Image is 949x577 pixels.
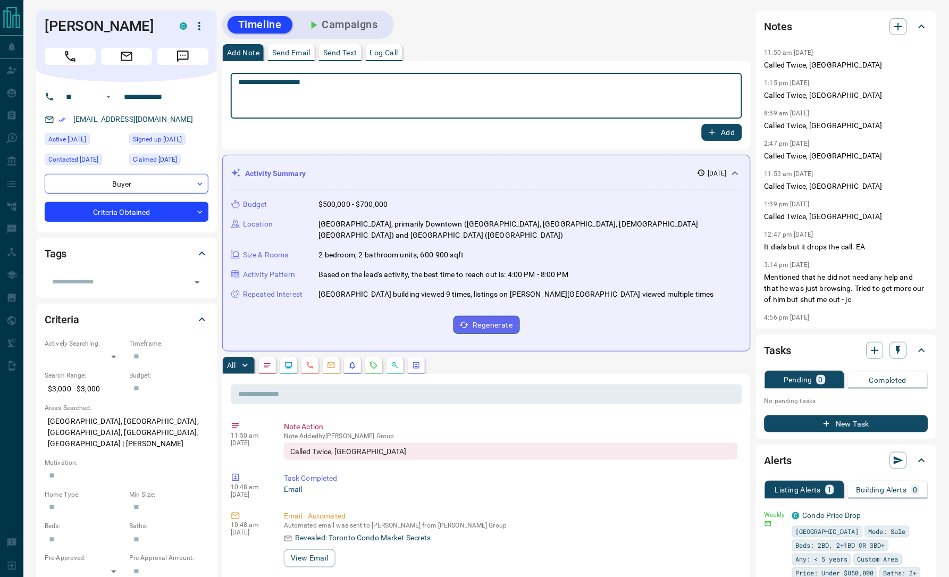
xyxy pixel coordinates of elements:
[297,16,389,34] button: Campaigns
[858,554,898,565] span: Custom Area
[45,490,124,499] p: Home Type:
[323,49,357,56] p: Send Text
[243,249,289,261] p: Size & Rooms
[284,549,335,567] button: View Email
[284,522,738,530] p: Automated email was sent to [PERSON_NAME] from [PERSON_NAME] Group
[45,458,208,467] p: Motivation:
[243,289,303,300] p: Repeated Interest
[231,491,268,498] p: [DATE]
[318,219,742,241] p: [GEOGRAPHIC_DATA], primarily Downtown ([GEOGRAPHIC_DATA], [GEOGRAPHIC_DATA], [DEMOGRAPHIC_DATA][G...
[243,199,267,210] p: Budget
[856,486,907,494] p: Building Alerts
[765,415,928,432] button: New Task
[45,380,124,398] p: $3,000 - $3,000
[180,22,187,30] div: condos.ca
[284,473,738,484] p: Task Completed
[45,245,66,262] h2: Tags
[284,361,293,370] svg: Lead Browsing Activity
[765,110,810,117] p: 8:39 am [DATE]
[102,90,115,103] button: Open
[45,339,124,348] p: Actively Searching:
[318,289,714,300] p: [GEOGRAPHIC_DATA] building viewed 9 times, listings on [PERSON_NAME][GEOGRAPHIC_DATA] viewed mult...
[765,79,810,87] p: 1:15 pm [DATE]
[133,154,177,165] span: Claimed [DATE]
[775,486,821,494] p: Listing Alerts
[284,484,738,495] p: Email
[73,115,194,123] a: [EMAIL_ADDRESS][DOMAIN_NAME]
[129,154,208,169] div: Fri May 23 2025
[227,49,259,56] p: Add Note
[231,483,268,491] p: 10:48 am
[58,116,66,123] svg: Email Verified
[391,361,399,370] svg: Opportunities
[129,371,208,380] p: Budget:
[765,49,813,56] p: 11:50 am [DATE]
[765,338,928,363] div: Tasks
[227,362,236,369] p: All
[243,219,273,230] p: Location
[45,18,164,35] h1: [PERSON_NAME]
[765,211,928,222] p: Called Twice, [GEOGRAPHIC_DATA]
[792,512,800,520] div: condos.ca
[48,154,98,165] span: Contacted [DATE]
[765,342,791,359] h2: Tasks
[765,120,928,131] p: Called Twice, [GEOGRAPHIC_DATA]
[796,540,885,551] span: Beds: 2BD, 2+1BD OR 3BD+
[765,181,928,192] p: Called Twice, [GEOGRAPHIC_DATA]
[453,316,520,334] button: Regenerate
[48,134,86,145] span: Active [DATE]
[45,154,124,169] div: Fri May 23 2025
[828,486,832,494] p: 1
[284,432,738,440] p: Note Added by [PERSON_NAME] Group
[765,90,928,101] p: Called Twice, [GEOGRAPHIC_DATA]
[243,269,295,280] p: Activity Pattern
[284,443,738,460] div: Called Twice, [GEOGRAPHIC_DATA]
[228,16,292,34] button: Timeline
[412,361,421,370] svg: Agent Actions
[765,140,810,147] p: 2:47 pm [DATE]
[263,361,272,370] svg: Notes
[284,511,738,522] p: Email - Automated
[765,150,928,162] p: Called Twice, [GEOGRAPHIC_DATA]
[101,48,152,65] span: Email
[869,526,906,537] span: Mode: Sale
[765,170,813,178] p: 11:53 am [DATE]
[231,432,268,439] p: 11:50 am
[819,376,823,383] p: 0
[129,339,208,348] p: Timeframe:
[765,14,928,39] div: Notes
[765,231,813,238] p: 12:47 pm [DATE]
[45,307,208,332] div: Criteria
[765,511,786,520] p: Weekly
[784,376,812,383] p: Pending
[45,202,208,222] div: Criteria Obtained
[129,522,208,531] p: Baths:
[272,49,310,56] p: Send Email
[913,486,918,494] p: 0
[765,452,792,469] h2: Alerts
[306,361,314,370] svg: Calls
[318,199,388,210] p: $500,000 - $700,000
[245,168,306,179] p: Activity Summary
[318,269,568,280] p: Based on the lead's activity, the best time to reach out is: 4:00 PM - 8:00 PM
[765,314,810,321] p: 4:56 pm [DATE]
[129,133,208,148] div: Thu May 22 2025
[45,371,124,380] p: Search Range:
[45,133,124,148] div: Wed Oct 08 2025
[765,261,810,269] p: 3:14 pm [DATE]
[45,311,79,328] h2: Criteria
[765,60,928,71] p: Called Twice, [GEOGRAPHIC_DATA]
[765,200,810,208] p: 1:39 pm [DATE]
[370,49,398,56] p: Log Call
[231,164,742,183] div: Activity Summary[DATE]
[231,439,268,447] p: [DATE]
[45,403,208,413] p: Areas Searched:
[284,421,738,432] p: Note Action
[765,448,928,473] div: Alerts
[295,533,431,544] p: Revealed: Toronto Condo Market Secrets
[796,526,859,537] span: [GEOGRAPHIC_DATA]
[765,520,772,528] svg: Email
[318,249,464,261] p: 2-bedroom, 2-bathroom units, 600-900 sqft
[133,134,182,145] span: Signed up [DATE]
[45,48,96,65] span: Call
